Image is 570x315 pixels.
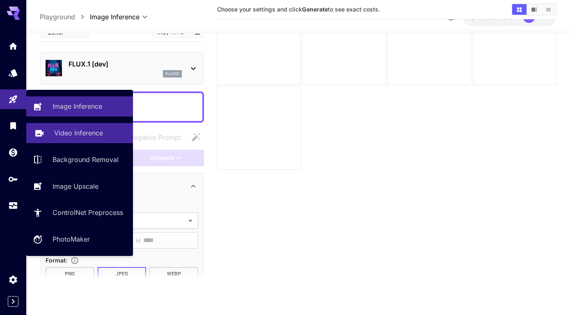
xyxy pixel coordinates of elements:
b: Generate [302,6,328,13]
div: API Keys [8,174,18,184]
a: PhotoMaker [26,229,133,249]
div: Library [8,121,18,131]
button: Show images in list view [541,4,556,15]
p: Image Inference [53,101,102,111]
span: $1.53 [471,14,488,21]
p: Video Inference [54,128,103,138]
button: Show images in grid view [512,4,527,15]
div: Models [8,65,18,75]
p: Playground [40,12,75,22]
span: Negative prompts are not compatible with the selected model. [112,132,188,143]
p: PhotoMaker [53,234,90,244]
button: PNG [46,267,94,281]
span: Choose your settings and click to see exact costs. [217,6,380,13]
div: Show images in grid viewShow images in video viewShow images in list view [511,3,556,16]
div: Usage [8,201,18,211]
button: JPEG [98,267,147,281]
a: ControlNet Preprocess [26,203,133,223]
button: Show images in video view [527,4,541,15]
p: flux1d [165,71,179,77]
div: Wallet [8,147,18,157]
button: Expand sidebar [8,296,18,307]
span: Format : [46,257,67,264]
nav: breadcrumb [40,12,90,22]
div: Home [8,41,18,51]
button: Choose the file format for the output image. [67,256,82,265]
span: Negative Prompt [129,132,181,142]
p: Image Upscale [53,181,98,191]
p: FLUX.1 [dev] [69,59,182,69]
span: credits left [488,14,516,21]
div: Playground [8,94,18,105]
span: Image Inference [90,12,140,22]
p: ControlNet Preprocess [53,208,123,217]
div: Settings [8,274,18,285]
p: Background Removal [53,155,119,164]
button: WEBP [149,267,198,281]
a: Image Inference [26,96,133,116]
a: Video Inference [26,123,133,143]
a: Background Removal [26,150,133,170]
span: H [136,236,140,245]
a: Image Upscale [26,176,133,196]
